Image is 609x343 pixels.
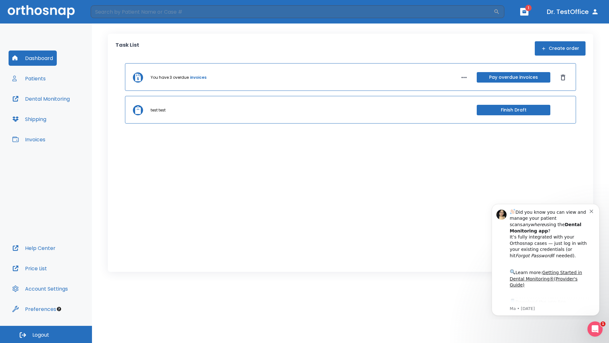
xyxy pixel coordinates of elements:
[9,111,50,127] button: Shipping
[115,41,139,56] p: Task List
[9,71,49,86] button: Patients
[587,321,603,337] iframe: Intercom live chat
[190,75,206,80] a: invoices
[28,101,84,113] a: App Store
[544,6,601,17] button: Dr. TestOffice
[525,5,532,11] span: 1
[28,100,108,132] div: Download the app: | ​ Let us know if you need help getting started!
[9,261,51,276] button: Price List
[32,332,49,339] span: Logout
[28,108,108,113] p: Message from Ma, sent 6w ago
[8,5,75,18] img: Orthosnap
[151,107,166,113] p: test test
[108,10,113,15] button: Dismiss notification
[477,105,550,115] button: Finish Draft
[9,132,49,147] button: Invoices
[91,5,494,18] input: Search by Patient Name or Case #
[558,72,568,83] button: Dismiss
[151,75,189,80] p: You have 3 overdue
[56,306,62,312] div: Tooltip anchor
[9,281,72,296] button: Account Settings
[600,321,606,326] span: 1
[9,240,59,256] button: Help Center
[9,301,60,317] button: Preferences
[9,91,74,106] button: Dental Monitoring
[477,72,550,83] button: Pay overdue invoices
[9,50,57,66] button: Dashboard
[482,198,609,319] iframe: Intercom notifications message
[535,41,586,56] button: Create order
